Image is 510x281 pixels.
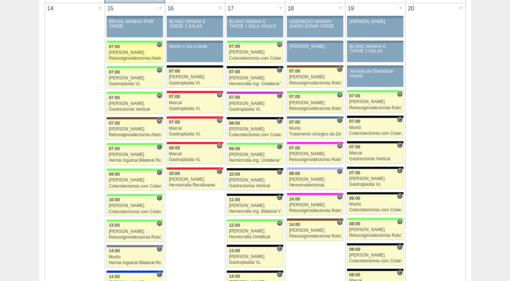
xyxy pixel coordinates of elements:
[227,245,283,247] div: Key: Blanc
[109,229,161,234] div: [PERSON_NAME]
[287,93,343,113] a: H 07:00 [PERSON_NAME] Retossigmoidectomia Robótica
[109,107,161,112] div: Gastrectomia Vertical
[229,146,240,151] span: 09:00
[109,19,161,29] div: BRASIL MANHÃ/ IFOR TARDE
[107,68,163,88] a: H 07:00 [PERSON_NAME] Gastroplastia VL
[277,272,282,277] span: Consultório
[349,208,401,212] div: Colecistectomia com Colangiografia VL
[349,119,360,124] span: 07:00
[229,69,240,74] span: 07:00
[229,178,281,183] div: [PERSON_NAME]
[287,16,343,18] div: Key: Aviso
[167,43,223,62] a: Murilo rr scs a tarde
[229,184,281,188] div: Gastrectomia Vertical
[229,44,240,49] span: 07:00
[169,157,221,162] div: Gastroplastia VL
[227,168,283,170] div: Key: Blanc
[349,131,401,136] div: Colecistectomia com Colangiografia VL
[349,170,360,175] span: 07:00
[347,16,403,18] div: Key: Aviso
[109,133,161,137] div: Retossigmoidectomia Abdominal VL
[347,194,403,215] a: C 08:00 Murilo Colecistectomia com Colangiografia VL
[169,69,180,74] span: 07:00
[229,223,240,228] span: 12:00
[289,157,341,162] div: Retossigmoidectomia Robótica
[397,142,402,148] span: Consultório
[227,68,283,88] a: C 07:00 [PERSON_NAME] Herniorrafia Ing. Unilateral VL
[347,41,403,43] div: Key: Aviso
[289,222,300,227] span: 14:00
[289,44,341,49] div: [PERSON_NAME]
[169,146,180,151] span: 09:00
[227,219,283,221] div: Key: Brasil
[227,92,283,94] div: Key: Maria Braido
[97,3,103,13] div: +
[289,126,341,131] div: Murilo
[109,172,120,177] span: 09:00
[277,118,282,124] span: Consultório
[349,233,401,238] div: Retossigmoidectomia Robótica
[107,41,163,43] div: Key: Brasil
[349,259,401,263] div: Colecistectomia com Colangiografia VL
[287,91,343,93] div: Key: Brasil
[229,101,281,106] div: [PERSON_NAME]
[109,203,161,208] div: [PERSON_NAME]
[289,171,300,176] span: 08:00
[349,144,360,149] span: 07:00
[289,81,341,86] div: Retossigmoidectomia Robótica
[287,41,343,43] div: Key: Aviso
[229,260,281,265] div: Gastroplastia VL
[229,107,281,112] div: Gastroplastia VL
[227,41,283,43] div: Key: Brasil
[225,3,236,14] div: 17
[397,117,402,123] span: Consultório
[109,209,161,214] div: Colecistectomia com Colangiografia VL
[397,244,402,250] span: Consultório
[349,151,401,156] div: Marcal
[287,218,343,221] div: Key: Santa Joana
[167,116,223,119] div: Key: Assunção
[227,43,283,63] a: H 07:00 [PERSON_NAME] Colecistectomia com Colangiografia VL
[227,66,283,68] div: Key: Blanc
[157,93,162,98] span: Hospital
[217,92,222,98] span: Hospital
[107,143,163,145] div: Key: Brasil
[289,203,341,207] div: [PERSON_NAME]
[349,253,401,258] div: [PERSON_NAME]
[157,246,162,252] span: Consultório
[229,254,281,259] div: [PERSON_NAME]
[227,18,283,37] a: BLANC/ MANHÃ E TARDE 1 SALA -PAULO
[229,229,281,234] div: [PERSON_NAME]
[157,170,162,175] span: Consultório
[277,3,284,13] div: +
[157,67,162,73] span: Hospital
[229,235,281,239] div: Herniorrafia Umbilical
[397,193,402,199] span: Consultório
[217,118,222,123] span: Hospital
[167,93,223,113] a: H 07:00 Marcal Gastroplastia VL
[109,146,120,151] span: 07:00
[169,177,221,182] div: [PERSON_NAME]
[227,145,283,165] a: C 09:00 [PERSON_NAME] Herniorrafia Ing. Unilateral VL
[287,65,343,68] div: Key: Santa Joana
[347,118,403,138] a: C 07:00 Murilo Colecistectomia com Colangiografia VL
[349,272,360,277] span: 09:00
[107,196,163,216] a: C 10:00 [PERSON_NAME] Colecistectomia com Colangiografia VL
[346,3,357,14] div: 19
[109,76,161,80] div: [PERSON_NAME]
[287,195,343,215] a: H 14:00 [PERSON_NAME] Retossigmoidectomia Robótica
[169,106,221,111] div: Gastroplastia VL
[169,183,221,188] div: Herniorrafia Recidivante
[337,194,342,200] span: Hospital
[167,18,223,37] a: BLANC/ MANHÃ E TARDE 2 SALAS
[397,168,402,174] span: Consultório
[406,3,417,14] div: 20
[109,82,161,86] div: Gastroplastia VL
[349,125,401,130] div: Murilo
[349,44,401,54] div: BLANC/ MANHÃ E TARDE 2 SALAS
[167,170,223,190] a: C 10:00 [PERSON_NAME] Herniorrafia Recidivante
[109,44,120,49] span: 07:00
[347,68,403,87] a: Jornada da Obesidade manhã
[285,3,297,14] div: 18
[289,94,300,99] span: 07:00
